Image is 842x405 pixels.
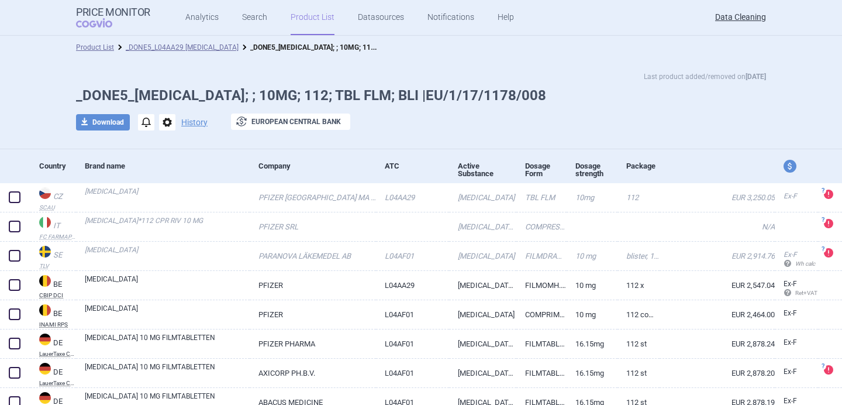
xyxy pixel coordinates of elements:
a: [MEDICAL_DATA]*112 CPR RIV 10 MG [85,215,250,236]
a: FILMTABLETTEN [516,359,567,387]
a: Price MonitorCOGVIO [76,6,150,29]
a: PFIZER [250,300,376,329]
a: Blister, 112 tabletter (kalenderförpackning) (PD Paranova Läkemedel AB) [617,242,660,270]
a: 10MG [567,183,617,212]
span: Ret+VAT calc [784,290,829,296]
div: Country [39,152,76,180]
abbr: INAMI RPS — National Institute for Health Disability Insurance, Belgium. Programme web - Médicame... [39,322,76,328]
a: PFIZER [250,271,376,300]
a: EUR 2,547.04 [660,271,775,300]
img: Germany [39,334,51,345]
a: [MEDICAL_DATA] CITRAT 16,15 MG [449,359,516,387]
div: ATC [385,152,448,180]
a: [MEDICAL_DATA] [85,186,250,207]
span: ? [819,246,826,253]
a: L04AF01 [376,359,448,387]
li: _DONE5_L04AA29 TOFACITINIB [114,42,239,53]
span: Ex-factory price [784,397,797,405]
span: Ex-factory price [784,280,797,288]
a: COMPRIMÉ PELLICULÉ [516,300,567,329]
a: [MEDICAL_DATA] ORAAL 10 MG [449,271,516,300]
a: TBL FLM [516,183,567,212]
strong: _DONE5_[MEDICAL_DATA]; ; 10MG; 112; TBL FLM; BLI |EU/1/17/1178/008 [250,41,485,52]
button: European Central Bank [231,114,350,130]
div: Dosage strength [575,152,617,188]
p: Last product added/removed on [644,71,766,83]
a: [MEDICAL_DATA] [449,300,516,329]
strong: Price Monitor [76,6,150,18]
a: [MEDICAL_DATA] CITRAT 16,15 MG [449,330,516,358]
abbr: LauerTaxe CGM — Complex database for German drug information provided by commercial provider CGM ... [39,351,76,357]
a: [MEDICAL_DATA] 10 MG FILMTABLETTEN [85,332,250,353]
a: [MEDICAL_DATA] CITRATO [449,212,516,241]
abbr: SCAU — List of reimbursed medicinal products published by the State Institute for Drug Control, C... [39,205,76,211]
a: L04AA29 [376,271,448,300]
img: Czech Republic [39,187,51,199]
a: PFIZER PHARMA [250,330,376,358]
span: Ex-factory price [784,309,797,317]
a: 10 mg [567,242,617,270]
a: 112 x [617,271,660,300]
div: Brand name [85,152,250,180]
a: EUR 2,878.20 [660,359,775,387]
span: ? [819,217,826,224]
span: Wh calc [784,260,815,267]
img: Germany [39,363,51,375]
a: [MEDICAL_DATA] [449,242,516,270]
li: _DONE5_XELJANZ; ; 10MG; 112; TBL FLM; BLI |EU/1/17/1178/008 [239,42,379,53]
a: 16.15mg [567,359,617,387]
span: Ex-factory price [784,368,797,376]
span: Ex-factory price [784,192,797,200]
img: Italy [39,217,51,228]
div: Active Substance [458,152,516,188]
a: L04AF01 [376,242,448,270]
a: AXICORP PH.B.V. [250,359,376,387]
a: SESETLV [30,245,76,269]
a: ? [824,248,838,258]
span: Ex-factory price [784,338,797,346]
abbr: LauerTaxe CGM — Complex database for German drug information provided by commercial provider CGM ... [39,380,76,386]
a: ITITFC FARMAPLANET [30,215,76,240]
span: COGVIO [76,18,129,28]
abbr: TLV — Online database developed by the Dental and Pharmaceuticals Benefits Agency, Sweden. [39,263,76,269]
img: Germany [39,392,51,404]
a: L04AF01 [376,300,448,329]
a: Ex-F Wh calc [775,246,818,273]
a: EUR 2,464.00 [660,300,775,329]
a: 112 [617,183,660,212]
a: [MEDICAL_DATA] [85,245,250,266]
div: Dosage Form [525,152,567,188]
a: 16.15mg [567,330,617,358]
a: 10 mg [567,300,617,329]
a: DEDELauerTaxe CGM [30,332,76,357]
a: FILMTABLETTEN [516,330,567,358]
a: N/A [660,212,775,241]
span: ? [819,187,826,194]
div: Package [626,152,660,180]
abbr: FC FARMAPLANET — Online pharmacy Farmaplanet operated by Farmacia Centrale S.a.s del dott. Livio ... [39,234,76,240]
a: Ex-F [775,334,818,352]
a: L04AF01 [376,330,448,358]
a: PFIZER SRL [250,212,376,241]
span: ? [819,363,826,370]
a: COMPRESSE RIVESTITE [516,212,567,241]
img: Belgium [39,304,51,316]
a: [MEDICAL_DATA] [449,183,516,212]
a: 112 comprimés pelliculés, 10 mg [617,300,660,329]
a: DEDELauerTaxe CGM [30,362,76,386]
a: EUR 2,914.76 [660,242,775,270]
a: BEBEINAMI RPS [30,303,76,328]
a: [MEDICAL_DATA] [85,274,250,295]
button: History [181,118,208,126]
strong: [DATE] [746,73,766,81]
h1: _DONE5_[MEDICAL_DATA]; ; 10MG; 112; TBL FLM; BLI |EU/1/17/1178/008 [76,87,766,104]
a: _DONE5_L04AA29 [MEDICAL_DATA] [126,43,239,52]
a: 112 St [617,359,660,387]
a: PARANOVA LÄKEMEDEL AB [250,242,376,270]
a: Ex-F Ret+VAT calc [775,276,818,303]
a: EUR 3,250.05 [660,183,775,212]
abbr: CBIP DCI — Belgian Center for Pharmacotherapeutic Information (CBIP) [39,293,76,298]
img: Sweden [39,246,51,258]
a: Product List [76,43,114,52]
button: Download [76,114,130,131]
